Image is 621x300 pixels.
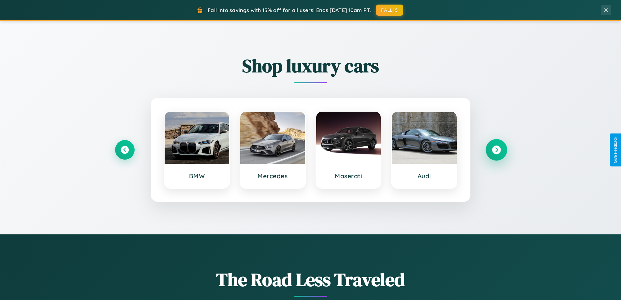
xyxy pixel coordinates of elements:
h1: The Road Less Traveled [115,267,506,292]
div: Give Feedback [613,137,618,163]
h3: Audi [398,172,450,180]
h3: Maserati [323,172,375,180]
span: Fall into savings with 15% off for all users! Ends [DATE] 10am PT. [208,7,371,13]
h3: Mercedes [247,172,299,180]
h3: BMW [171,172,223,180]
button: FALL15 [376,5,403,16]
h2: Shop luxury cars [115,53,506,78]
